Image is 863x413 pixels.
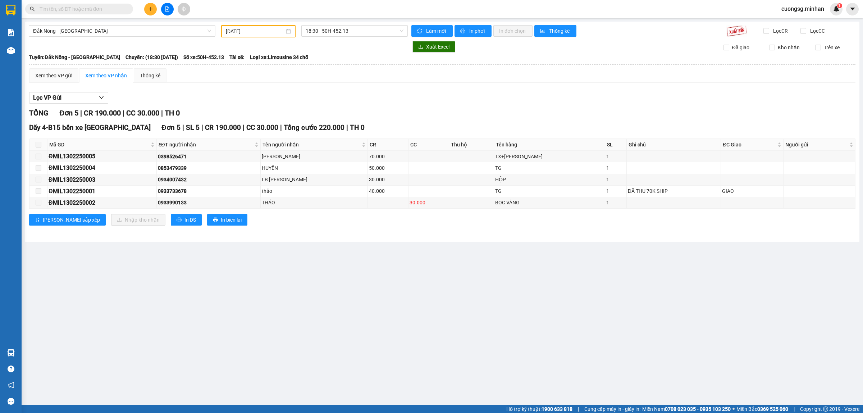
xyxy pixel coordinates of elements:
[33,93,61,102] span: Lọc VP Gửi
[186,123,200,132] span: SL 5
[181,6,186,12] span: aim
[606,176,625,183] div: 1
[49,141,149,149] span: Mã GD
[726,25,747,37] img: 9k=
[262,187,366,195] div: thảo
[7,349,15,357] img: warehouse-icon
[158,153,259,160] div: 0398526471
[161,109,163,117] span: |
[261,151,368,162] td: GIA MINH
[157,186,261,197] td: 0933733678
[775,44,803,51] span: Kho nhận
[159,141,253,149] span: SĐT người nhận
[542,406,572,412] strong: 1900 633 818
[534,25,576,37] button: bar-chartThống kê
[49,198,155,207] div: ĐMIL1302250002
[578,405,579,413] span: |
[8,366,14,372] span: question-circle
[126,109,159,117] span: CC 30.000
[221,216,242,224] span: In biên lai
[207,214,247,226] button: printerIn biên lai
[261,162,368,174] td: HUYỀN
[123,109,124,117] span: |
[171,214,202,226] button: printerIn DS
[495,153,604,160] div: TX+[PERSON_NAME]
[449,139,494,151] th: Thu hộ
[49,175,155,184] div: ĐMIL1302250003
[30,6,35,12] span: search
[642,405,731,413] span: Miền Nam
[99,95,104,100] span: down
[549,27,571,35] span: Thống kê
[80,109,82,117] span: |
[183,53,224,61] span: Số xe: 50H-452.13
[495,164,604,172] div: TG
[262,164,366,172] div: HUYỀN
[40,5,124,13] input: Tìm tên, số ĐT hoặc mã đơn
[157,197,261,209] td: 0933990133
[469,27,486,35] span: In phơi
[29,109,49,117] span: TỔNG
[417,28,423,34] span: sync
[306,26,403,36] span: 18:30 - 50H-452.13
[412,41,455,53] button: downloadXuất Excel
[284,123,344,132] span: Tổng cước 220.000
[606,199,625,206] div: 1
[833,6,840,12] img: icon-new-feature
[246,123,278,132] span: CC 30.000
[408,139,449,151] th: CC
[418,44,423,50] span: download
[494,139,605,151] th: Tên hàng
[262,199,366,206] div: THẢO
[757,406,788,412] strong: 0369 525 060
[7,47,15,54] img: warehouse-icon
[540,28,546,34] span: bar-chart
[280,123,282,132] span: |
[140,72,160,80] div: Thống kê
[262,176,366,183] div: LB [PERSON_NAME]
[84,109,121,117] span: CR 190.000
[493,25,533,37] button: In đơn chọn
[346,123,348,132] span: |
[426,27,447,35] span: Làm mới
[226,27,284,35] input: 13/02/2025
[495,176,604,183] div: HỘP
[369,164,407,172] div: 50.000
[846,3,859,15] button: caret-down
[807,27,826,35] span: Lọc CC
[250,53,308,61] span: Loại xe: Limousine 34 chỗ
[35,72,72,80] div: Xem theo VP gửi
[243,123,245,132] span: |
[368,139,408,151] th: CR
[460,28,466,34] span: printer
[29,214,106,226] button: sort-ascending[PERSON_NAME] sắp xếp
[785,141,848,149] span: Người gửi
[628,187,720,195] div: ĐÃ THU 70K SHIP
[177,217,182,223] span: printer
[369,176,407,183] div: 30.000
[8,382,14,389] span: notification
[85,72,127,80] div: Xem theo VP nhận
[410,199,448,206] div: 30.000
[838,3,841,8] span: 1
[158,187,259,195] div: 0933733678
[369,153,407,160] div: 70.000
[201,123,203,132] span: |
[665,406,731,412] strong: 0708 023 035 - 0935 103 250
[261,197,368,209] td: THẢO
[157,162,261,174] td: 0853479339
[229,53,245,61] span: Tài xế:
[29,54,120,60] b: Tuyến: Đắk Nông - [GEOGRAPHIC_DATA]
[158,164,259,172] div: 0853479339
[605,139,627,151] th: SL
[606,187,625,195] div: 1
[182,123,184,132] span: |
[47,162,157,174] td: ĐMIL1302250004
[33,26,211,36] span: Đắk Nông - Sài Gòn
[794,405,795,413] span: |
[722,187,782,195] div: GIAO
[369,187,407,195] div: 40.000
[7,29,15,36] img: solution-icon
[8,398,14,405] span: message
[606,164,625,172] div: 1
